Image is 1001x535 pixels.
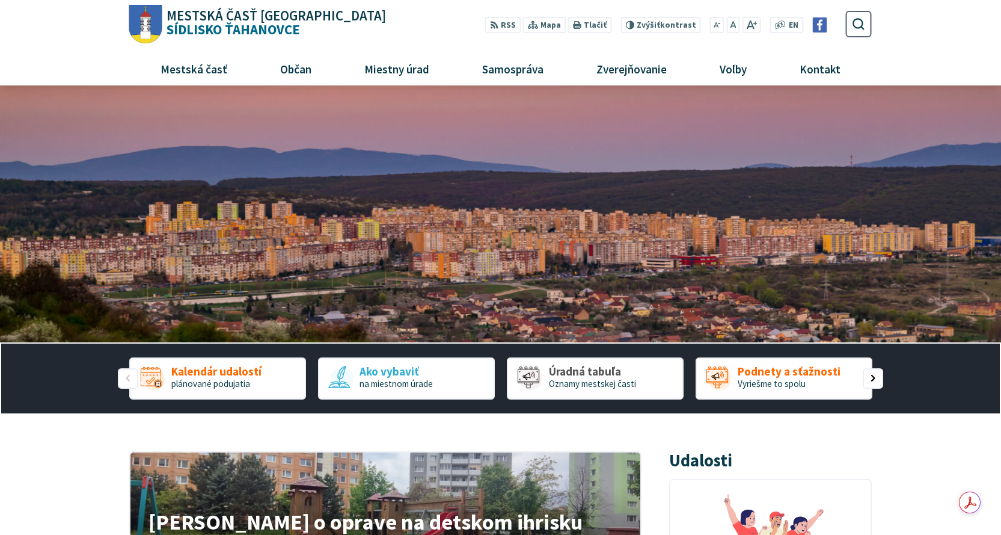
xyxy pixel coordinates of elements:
span: Oznamy mestskej časti [549,378,636,389]
a: RSS [485,17,521,33]
a: Ako vybaviť na miestnom úrade [318,357,495,400]
div: 2 / 5 [318,357,495,400]
span: Zvýšiť [637,20,660,30]
img: Prejsť na domovskú stránku [129,5,162,44]
span: Úradná tabuľa [549,365,636,378]
button: Tlačiť [568,17,611,33]
span: kontrast [637,20,696,30]
span: na miestnom úrade [360,378,433,389]
a: Kalendár udalostí plánované podujatia [129,357,306,400]
div: Predošlý slajd [118,368,138,389]
span: Tlačiť [584,20,607,30]
div: Nasledujúci slajd [863,368,883,389]
a: Voľby [698,52,769,85]
a: Občan [258,52,333,85]
a: Samospráva [461,52,566,85]
span: Kontakt [795,52,845,85]
button: Nastaviť pôvodnú veľkosť písma [726,17,739,33]
span: Ako vybaviť [360,365,433,378]
a: Úradná tabuľa Oznamy mestskej časti [507,357,684,400]
a: Miestny úrad [342,52,451,85]
button: Zvýšiťkontrast [620,17,700,33]
div: 3 / 5 [507,357,684,400]
span: Zverejňovanie [592,52,671,85]
h3: Udalosti [669,451,732,470]
span: Občan [275,52,316,85]
span: Podnety a sťažnosti [738,365,840,378]
button: Zmenšiť veľkosť písma [710,17,724,33]
h1: Sídlisko Ťahanovce [162,9,387,37]
a: Mestská časť [138,52,249,85]
a: EN [786,19,802,32]
button: Zväčšiť veľkosť písma [742,17,761,33]
a: Logo Sídlisko Ťahanovce, prejsť na domovskú stránku. [129,5,386,44]
a: Zverejňovanie [575,52,689,85]
span: Mapa [540,19,561,32]
a: Podnety a sťažnosti Vyriešme to spolu [696,357,872,400]
img: Prejsť na Facebook stránku [812,17,827,32]
span: Miestny úrad [360,52,433,85]
span: plánované podujatia [171,378,250,389]
a: Kontakt [778,52,863,85]
span: Mestská časť [156,52,231,85]
span: Kalendár udalostí [171,365,262,378]
span: Mestská časť [GEOGRAPHIC_DATA] [167,9,386,23]
span: Voľby [715,52,752,85]
span: EN [789,19,798,32]
span: Vyriešme to spolu [738,378,806,389]
span: Samospráva [477,52,548,85]
span: RSS [501,19,516,32]
div: 4 / 5 [696,357,872,400]
a: Mapa [523,17,566,33]
div: 1 / 5 [129,357,306,400]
